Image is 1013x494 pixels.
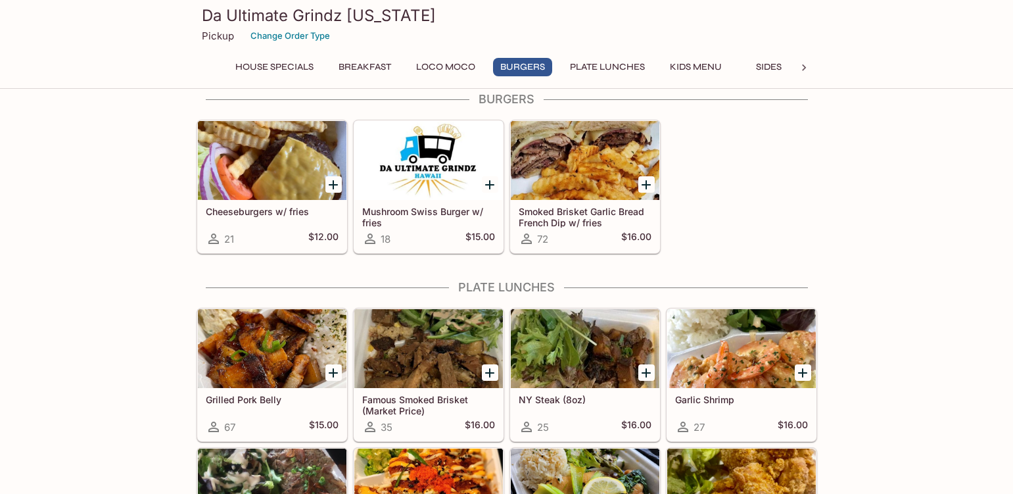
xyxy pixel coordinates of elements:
[482,176,498,193] button: Add Mushroom Swiss Burger w/ fries
[740,58,799,76] button: Sides
[621,419,651,435] h5: $16.00
[638,176,655,193] button: Add Smoked Brisket Garlic Bread French Dip w/ fries
[197,309,347,441] a: Grilled Pork Belly67$15.00
[206,206,339,217] h5: Cheeseburgers w/ fries
[482,364,498,381] button: Add Famous Smoked Brisket (Market Price)
[202,5,812,26] h3: Da Ultimate Grindz [US_STATE]
[381,421,392,433] span: 35
[362,206,495,228] h5: Mushroom Swiss Burger w/ fries
[224,233,234,245] span: 21
[511,121,659,200] div: Smoked Brisket Garlic Bread French Dip w/ fries
[354,120,504,253] a: Mushroom Swiss Burger w/ fries18$15.00
[510,309,660,441] a: NY Steak (8oz)25$16.00
[354,309,504,441] a: Famous Smoked Brisket (Market Price)35$16.00
[493,58,552,76] button: Burgers
[519,394,651,405] h5: NY Steak (8oz)
[197,92,817,107] h4: Burgers
[362,394,495,416] h5: Famous Smoked Brisket (Market Price)
[511,309,659,388] div: NY Steak (8oz)
[465,231,495,247] h5: $15.00
[309,419,339,435] h5: $15.00
[197,120,347,253] a: Cheeseburgers w/ fries21$12.00
[638,364,655,381] button: Add NY Steak (8oz)
[537,421,549,433] span: 25
[675,394,808,405] h5: Garlic Shrimp
[795,364,811,381] button: Add Garlic Shrimp
[667,309,816,388] div: Garlic Shrimp
[510,120,660,253] a: Smoked Brisket Garlic Bread French Dip w/ fries72$16.00
[381,233,390,245] span: 18
[202,30,234,42] p: Pickup
[331,58,398,76] button: Breakfast
[228,58,321,76] button: House Specials
[409,58,483,76] button: Loco Moco
[198,121,346,200] div: Cheeseburgers w/ fries
[224,421,235,433] span: 67
[206,394,339,405] h5: Grilled Pork Belly
[308,231,339,247] h5: $12.00
[663,58,729,76] button: Kids Menu
[198,309,346,388] div: Grilled Pork Belly
[537,233,548,245] span: 72
[563,58,652,76] button: Plate Lunches
[245,26,336,46] button: Change Order Type
[694,421,705,433] span: 27
[778,419,808,435] h5: $16.00
[325,364,342,381] button: Add Grilled Pork Belly
[354,121,503,200] div: Mushroom Swiss Burger w/ fries
[519,206,651,228] h5: Smoked Brisket Garlic Bread French Dip w/ fries
[465,419,495,435] h5: $16.00
[621,231,651,247] h5: $16.00
[197,280,817,295] h4: Plate Lunches
[325,176,342,193] button: Add Cheeseburgers w/ fries
[354,309,503,388] div: Famous Smoked Brisket (Market Price)
[667,309,816,441] a: Garlic Shrimp27$16.00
